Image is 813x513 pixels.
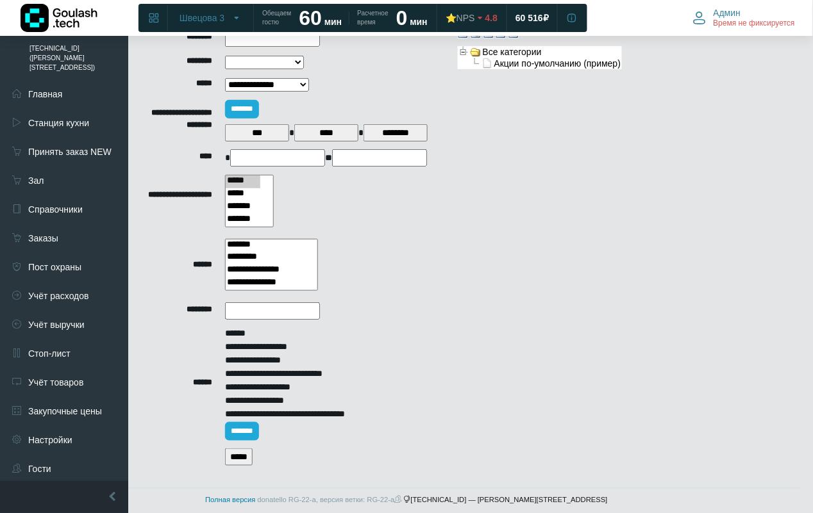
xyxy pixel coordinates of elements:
[357,9,388,27] span: Расчетное время
[508,6,557,29] a: 60 516 ₽
[438,6,505,29] a: ⭐NPS 4.8
[205,496,255,504] a: Полная версия
[258,496,404,504] span: donatello RG-22-a, версия ветки: RG-22-a
[255,6,435,29] a: Обещаем гостю 60 мин Расчетное время 0 мин
[485,12,498,24] span: 4.8
[483,28,494,38] a: Удалить категорию
[543,12,549,24] span: ₽
[481,58,623,68] a: Акции по-умолчанию (пример)
[471,28,481,38] a: Редактировать категорию
[685,4,803,31] button: Админ Время не фиксируется
[469,46,543,56] a: Все категории
[446,12,475,24] div: ⭐
[714,19,795,29] span: Время не фиксируется
[396,6,408,29] strong: 0
[21,4,97,32] img: Логотип компании Goulash.tech
[508,28,519,38] a: Развернуть
[458,28,468,38] a: Создать категорию
[496,28,506,38] a: Свернуть
[180,12,224,24] span: Швецова 3
[299,6,322,29] strong: 60
[410,17,428,27] span: мин
[262,9,291,27] span: Обещаем гостю
[515,12,543,24] span: 60 516
[172,8,249,28] button: Швецова 3
[714,7,741,19] span: Админ
[13,488,800,512] footer: [TECHNICAL_ID] — [PERSON_NAME][STREET_ADDRESS]
[457,13,475,23] span: NPS
[324,17,342,27] span: мин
